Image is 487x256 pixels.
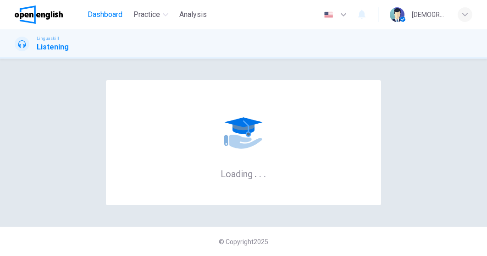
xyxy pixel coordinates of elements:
[219,238,268,245] span: © Copyright 2025
[37,35,59,42] span: Linguaskill
[323,11,334,18] img: en
[88,9,122,20] span: Dashboard
[133,9,160,20] span: Practice
[221,168,266,180] h6: Loading
[259,165,262,180] h6: .
[37,42,69,53] h1: Listening
[84,6,126,23] button: Dashboard
[179,9,207,20] span: Analysis
[263,165,266,180] h6: .
[390,7,404,22] img: Profile picture
[15,5,84,24] a: OpenEnglish logo
[412,9,447,20] div: [DEMOGRAPHIC_DATA][PERSON_NAME]
[176,6,210,23] button: Analysis
[254,165,257,180] h6: .
[130,6,172,23] button: Practice
[15,5,63,24] img: OpenEnglish logo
